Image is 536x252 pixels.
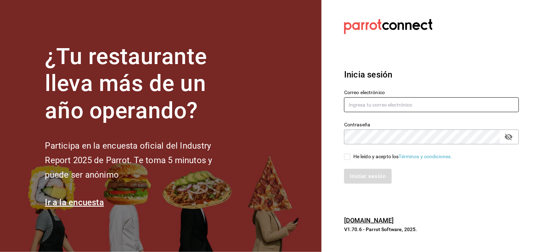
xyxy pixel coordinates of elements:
[399,154,452,159] a: Términos y condiciones.
[344,90,519,95] label: Correo electrónico
[344,226,519,233] p: V1.70.6 - Parrot Software, 2025.
[45,139,236,182] h2: Participa en la encuesta oficial del Industry Report 2025 de Parrot. Te toma 5 minutos y puede se...
[344,122,519,127] label: Contraseña
[353,153,452,160] div: He leído y acepto los
[45,197,104,207] a: Ir a la encuesta
[344,97,519,112] input: Ingresa tu correo electrónico
[344,217,394,224] a: [DOMAIN_NAME]
[45,43,236,125] h1: ¿Tu restaurante lleva más de un año operando?
[344,68,519,81] h3: Inicia sesión
[503,131,515,143] button: passwordField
